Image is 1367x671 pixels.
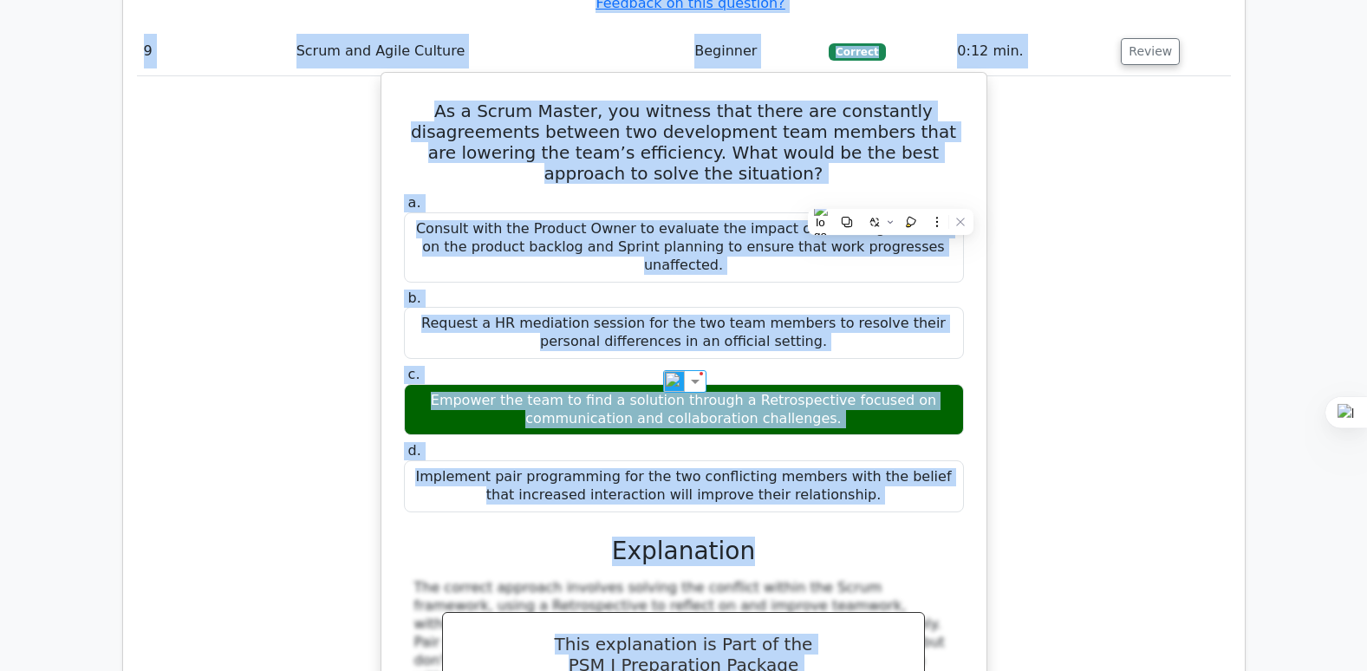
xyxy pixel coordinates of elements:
span: c. [408,366,420,382]
span: a. [408,194,421,211]
button: Review [1121,38,1180,65]
td: Beginner [687,27,822,76]
span: d. [408,442,421,459]
td: 9 [137,27,290,76]
h5: As a Scrum Master, you witness that there are constantly disagreements between two development te... [402,101,966,184]
div: Consult with the Product Owner to evaluate the impact of the disagreements on the product backlog... [404,212,964,282]
div: Empower the team to find a solution through a Retrospective focused on communication and collabor... [404,384,964,436]
span: b. [408,290,421,306]
div: Request a HR mediation session for the two team members to resolve their personal differences in ... [404,307,964,359]
span: Correct [829,43,885,61]
h3: Explanation [414,537,954,566]
td: 0:12 min. [950,27,1114,76]
td: Scrum and Agile Culture [290,27,688,76]
div: Implement pair programming for the two conflicting members with the belief that increased interac... [404,460,964,512]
